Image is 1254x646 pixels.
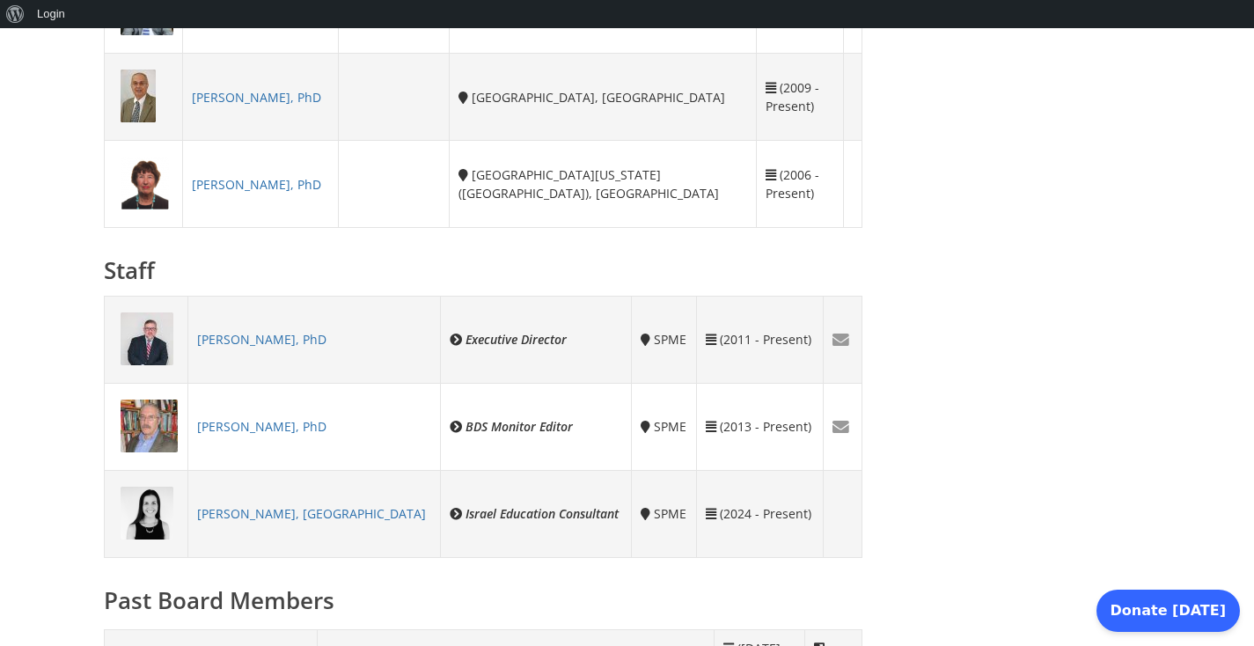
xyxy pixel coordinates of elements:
[641,417,687,436] div: SPME
[450,417,622,436] div: BDS Monitor Editor
[706,417,814,436] div: (2013 - Present)
[766,165,834,202] div: (2006 - Present)
[766,78,834,115] div: (2009 - Present)
[121,487,173,540] img: 968826534.png
[192,89,321,106] a: [PERSON_NAME], PhD
[641,504,687,523] div: SPME
[706,504,814,523] div: (2024 - Present)
[641,330,687,349] div: SPME
[706,330,814,349] div: (2011 - Present)
[450,330,622,349] div: Executive Director
[197,418,326,435] a: [PERSON_NAME], PhD
[197,505,426,522] a: [PERSON_NAME], [GEOGRAPHIC_DATA]
[121,70,156,122] img: 1401494538.jpg
[121,400,178,452] img: 3642614922.jpg
[104,254,863,286] h3: Staff
[458,88,747,106] div: [GEOGRAPHIC_DATA], [GEOGRAPHIC_DATA]
[121,157,169,209] img: 1344259283.png
[104,584,863,616] h3: Past Board Members
[121,312,173,365] img: 3235242806.jpg
[192,176,321,193] a: [PERSON_NAME], PhD
[197,331,326,348] a: [PERSON_NAME], PhD
[450,504,622,523] div: Israel Education Consultant
[458,165,747,202] div: [GEOGRAPHIC_DATA][US_STATE] ([GEOGRAPHIC_DATA]), [GEOGRAPHIC_DATA]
